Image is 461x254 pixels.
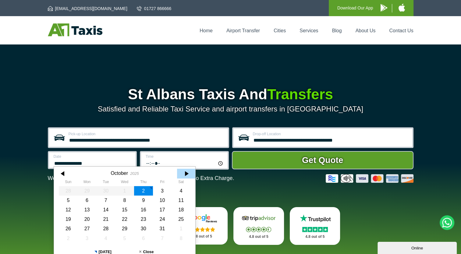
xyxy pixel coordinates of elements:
p: Download Our App [337,4,373,12]
th: Sunday [59,180,78,186]
div: 01 October 2025 [115,186,134,196]
a: Blog [332,28,342,33]
button: Get Quote [232,151,413,169]
iframe: chat widget [378,241,458,254]
div: 02 November 2025 [59,234,78,243]
img: Credit And Debit Cards [326,174,413,183]
div: 17 October 2025 [153,205,172,214]
div: 24 October 2025 [153,214,172,224]
div: 31 October 2025 [153,224,172,233]
div: 05 October 2025 [59,196,78,205]
p: We Now Accept Card & Contactless Payment In [48,175,234,182]
th: Thursday [134,180,153,186]
a: [EMAIL_ADDRESS][DOMAIN_NAME] [48,5,127,12]
th: Wednesday [115,180,134,186]
div: 06 October 2025 [77,196,96,205]
div: 05 November 2025 [115,234,134,243]
img: Trustpilot [297,214,333,223]
a: Google Stars 4.8 out of 5 [177,207,228,245]
a: Contact Us [389,28,413,33]
div: 29 October 2025 [115,224,134,233]
div: 02 October 2025 [134,186,153,196]
th: Tuesday [96,180,115,186]
a: Tripadvisor Stars 4.8 out of 5 [233,207,284,245]
a: Services [300,28,318,33]
div: 11 October 2025 [172,196,190,205]
p: Satisfied and Reliable Taxi Service and airport transfers in [GEOGRAPHIC_DATA] [48,105,413,113]
img: Google [184,214,221,223]
img: A1 Taxis St Albans LTD [48,23,102,36]
div: 04 October 2025 [172,186,190,196]
label: Drop-off Location [253,132,409,136]
span: The Car at No Extra Charge. [164,175,234,181]
div: 30 October 2025 [134,224,153,233]
p: 4.8 out of 5 [184,233,221,240]
div: 25 October 2025 [172,214,190,224]
img: A1 Taxis Android App [381,4,387,12]
div: 07 November 2025 [153,234,172,243]
div: 09 October 2025 [134,196,153,205]
a: Home [200,28,213,33]
div: 22 October 2025 [115,214,134,224]
span: Transfers [267,86,333,102]
div: 27 October 2025 [77,224,96,233]
label: Pick-up Location [69,132,224,136]
a: Cities [274,28,286,33]
h1: St Albans Taxis And [48,87,413,102]
div: 03 November 2025 [77,234,96,243]
div: 10 October 2025 [153,196,172,205]
div: 07 October 2025 [96,196,115,205]
label: Date [54,155,132,158]
div: 18 October 2025 [172,205,190,214]
img: Stars [246,227,271,232]
img: A1 Taxis iPhone App [399,4,405,12]
div: 14 October 2025 [96,205,115,214]
img: Stars [190,227,215,232]
div: 04 November 2025 [96,234,115,243]
div: 28 September 2025 [59,186,78,196]
div: 28 October 2025 [96,224,115,233]
img: Tripadvisor [240,214,277,223]
div: 29 September 2025 [77,186,96,196]
div: 2025 [130,171,139,176]
th: Monday [77,180,96,186]
p: 4.8 out of 5 [240,233,277,241]
div: 13 October 2025 [77,205,96,214]
div: 20 October 2025 [77,214,96,224]
div: 30 September 2025 [96,186,115,196]
a: Trustpilot Stars 4.8 out of 5 [290,207,340,245]
div: 21 October 2025 [96,214,115,224]
a: About Us [356,28,376,33]
div: 15 October 2025 [115,205,134,214]
th: Friday [153,180,172,186]
p: 4.8 out of 5 [296,233,334,241]
div: 03 October 2025 [153,186,172,196]
label: Time [146,155,224,158]
div: 16 October 2025 [134,205,153,214]
img: Stars [302,227,328,232]
div: 01 November 2025 [172,224,190,233]
a: Airport Transfer [226,28,260,33]
div: 19 October 2025 [59,214,78,224]
div: 23 October 2025 [134,214,153,224]
div: 06 November 2025 [134,234,153,243]
div: 26 October 2025 [59,224,78,233]
th: Saturday [172,180,190,186]
a: 01727 866666 [137,5,172,12]
div: 12 October 2025 [59,205,78,214]
div: October [111,170,128,176]
div: 08 October 2025 [115,196,134,205]
div: 08 November 2025 [172,234,190,243]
